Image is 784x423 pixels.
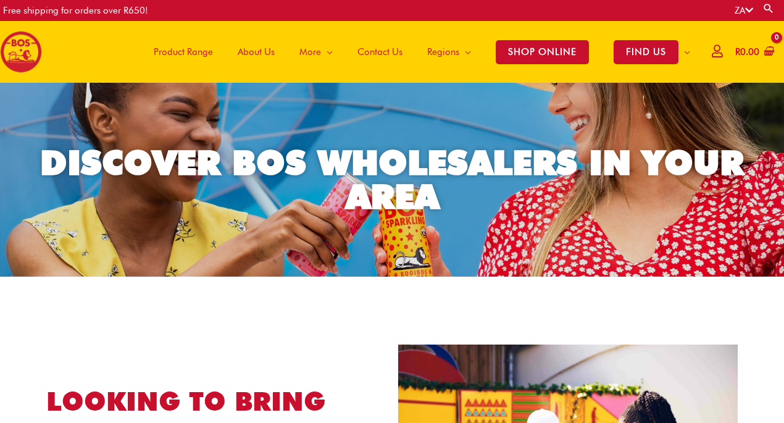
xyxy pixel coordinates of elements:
[735,5,753,16] a: ZA
[427,33,459,70] span: Regions
[287,21,345,83] a: More
[357,33,402,70] span: Contact Us
[345,21,415,83] a: Contact Us
[141,21,225,83] a: Product Range
[225,21,287,83] a: About Us
[415,21,483,83] a: Regions
[483,21,601,83] a: SHOP ONLINE
[238,33,275,70] span: About Us
[154,33,213,70] span: Product Range
[496,40,589,64] span: SHOP ONLINE
[733,38,775,66] a: View Shopping Cart, empty
[614,40,678,64] span: FIND US
[735,46,759,57] bdi: 0.00
[762,2,775,14] a: Search button
[299,33,321,70] span: More
[735,46,740,57] span: R
[132,21,703,83] nav: Site Navigation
